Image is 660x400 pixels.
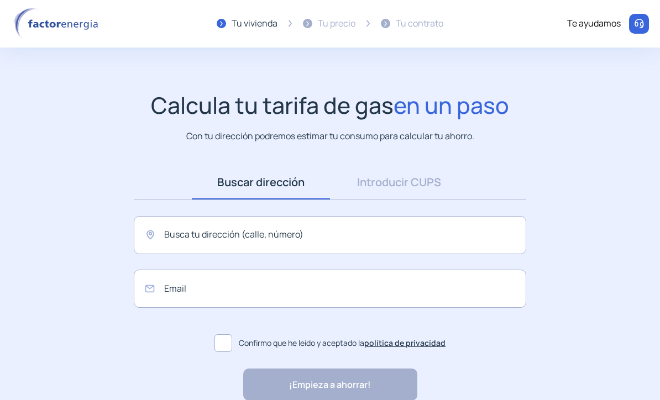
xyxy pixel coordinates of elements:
div: Tu vivienda [232,17,277,31]
div: Te ayudamos [567,17,621,31]
img: logo factor [11,8,105,40]
span: en un paso [394,90,509,120]
img: llamar [633,18,645,29]
h1: Calcula tu tarifa de gas [151,92,509,119]
a: Introducir CUPS [330,165,468,199]
span: Confirmo que he leído y aceptado la [239,337,446,349]
a: Buscar dirección [192,165,330,199]
div: Tu precio [318,17,355,31]
div: Tu contrato [396,17,443,31]
p: Con tu dirección podremos estimar tu consumo para calcular tu ahorro. [186,129,474,143]
a: política de privacidad [364,338,446,348]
